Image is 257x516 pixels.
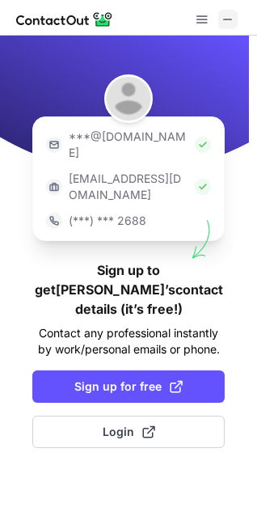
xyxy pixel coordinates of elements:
[195,137,211,153] img: Check Icon
[32,325,225,357] p: Contact any professional instantly by work/personal emails or phone.
[69,171,188,203] p: [EMAIL_ADDRESS][DOMAIN_NAME]
[32,260,225,319] h1: Sign up to get [PERSON_NAME]’s contact details (it’s free!)
[32,370,225,403] button: Sign up for free
[104,74,153,123] img: Tonio Thomas
[69,129,188,161] p: ***@[DOMAIN_NAME]
[32,416,225,448] button: Login
[195,179,211,195] img: Check Icon
[46,179,62,195] img: https://contactout.com/extension/app/static/media/login-work-icon.638a5007170bc45168077fde17b29a1...
[74,379,183,395] span: Sign up for free
[16,10,113,29] img: ContactOut v5.3.10
[103,424,155,440] span: Login
[46,137,62,153] img: https://contactout.com/extension/app/static/media/login-email-icon.f64bce713bb5cd1896fef81aa7b14a...
[46,213,62,229] img: https://contactout.com/extension/app/static/media/login-phone-icon.bacfcb865e29de816d437549d7f4cb...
